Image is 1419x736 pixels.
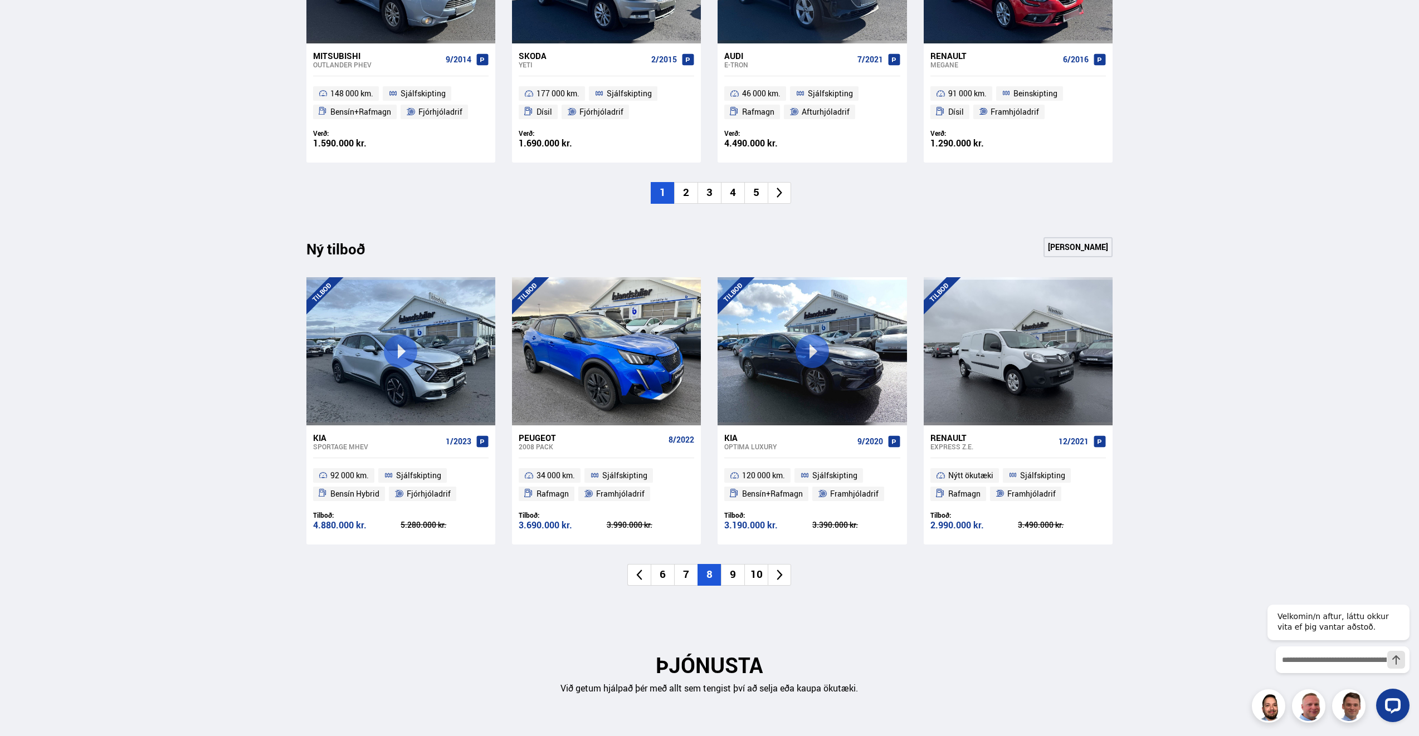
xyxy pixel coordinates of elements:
span: Bensín+Rafmagn [330,105,391,119]
div: 1.690.000 kr. [519,139,607,148]
span: 9/2020 [857,437,883,446]
span: Rafmagn [537,487,569,501]
span: 34 000 km. [537,469,575,482]
a: Renault Express Z.E. 12/2021 Nýtt ökutæki Sjálfskipting Rafmagn Framhjóladrif Tilboð: 2.990.000 k... [924,425,1113,544]
div: Mitsubishi [313,51,441,61]
div: Kia [313,433,441,443]
span: 91 000 km. [948,87,987,100]
div: Verð: [724,129,812,138]
span: Beinskipting [1013,87,1057,100]
div: Renault [930,433,1054,443]
span: Sjálfskipting [396,469,441,482]
span: Framhjóladrif [991,105,1039,119]
span: Dísil [948,105,964,119]
div: 3.490.000 kr. [1018,521,1106,529]
div: 2008 PACK [519,443,664,450]
span: Framhjóladrif [1007,487,1056,501]
div: Audi [724,51,852,61]
div: 3.990.000 kr. [607,521,695,529]
span: 1/2023 [446,437,471,446]
li: 2 [674,182,698,204]
div: Tilboð: [930,511,1018,519]
a: Kia Sportage MHEV 1/2023 92 000 km. Sjálfskipting Bensín Hybrid Fjórhjóladrif Tilboð: 4.880.000 k... [306,425,495,544]
div: e-tron [724,61,852,68]
div: Peugeot [519,433,664,443]
div: 3.690.000 kr. [519,521,607,530]
div: 2.990.000 kr. [930,521,1018,530]
span: Bensín+Rafmagn [742,487,803,501]
li: 8 [698,564,721,586]
span: Rafmagn [948,487,981,501]
span: Framhjóladrif [596,487,645,501]
li: 7 [674,564,698,586]
iframe: LiveChat chat widget [1259,584,1414,731]
a: Audi e-tron 7/2021 46 000 km. Sjálfskipting Rafmagn Afturhjóladrif Verð: 4.490.000 kr. [718,43,906,163]
span: Sjálfskipting [812,469,857,482]
span: 12/2021 [1059,437,1089,446]
h2: ÞJÓNUSTA [306,652,1113,678]
span: Fjórhjóladrif [407,487,451,501]
div: 1.590.000 kr. [313,139,401,148]
a: Renault Megane 6/2016 91 000 km. Beinskipting Dísil Framhjóladrif Verð: 1.290.000 kr. [924,43,1113,163]
div: Tilboð: [724,511,812,519]
div: 3.190.000 kr. [724,521,812,530]
span: Bensín Hybrid [330,487,379,501]
a: Skoda Yeti 2/2015 177 000 km. Sjálfskipting Dísil Fjórhjóladrif Verð: 1.690.000 kr. [512,43,701,163]
span: Framhjóladrif [830,487,879,501]
div: 5.280.000 kr. [401,521,489,529]
li: 3 [698,182,721,204]
div: Express Z.E. [930,443,1054,450]
div: 4.880.000 kr. [313,521,401,530]
li: 4 [721,182,744,204]
span: Sjálfskipting [1020,469,1065,482]
span: Sjálfskipting [401,87,446,100]
span: Sjálfskipting [602,469,647,482]
span: 9/2014 [446,55,471,64]
a: Kia Optima LUXURY 9/2020 120 000 km. Sjálfskipting Bensín+Rafmagn Framhjóladrif Tilboð: 3.190.000... [718,425,906,544]
span: Sjálfskipting [808,87,853,100]
a: Peugeot 2008 PACK 8/2022 34 000 km. Sjálfskipting Rafmagn Framhjóladrif Tilboð: 3.690.000 kr. 3.9... [512,425,701,544]
span: 120 000 km. [742,469,785,482]
div: Outlander PHEV [313,61,441,68]
li: 5 [744,182,768,204]
div: Yeti [519,61,647,68]
p: Við getum hjálpað þér með allt sem tengist því að selja eða kaupa ökutæki. [306,682,1113,695]
li: 10 [744,564,768,586]
span: 6/2016 [1063,55,1089,64]
span: 8/2022 [669,435,694,444]
span: 2/2015 [651,55,677,64]
span: 177 000 km. [537,87,579,100]
span: 92 000 km. [330,469,369,482]
div: Sportage MHEV [313,443,441,450]
div: 3.390.000 kr. [812,521,900,529]
li: 9 [721,564,744,586]
div: Kia [724,433,852,443]
div: Megane [930,61,1059,68]
div: Verð: [519,129,607,138]
a: Mitsubishi Outlander PHEV 9/2014 148 000 km. Sjálfskipting Bensín+Rafmagn Fjórhjóladrif Verð: 1.5... [306,43,495,163]
span: Afturhjóladrif [802,105,850,119]
span: Fjórhjóladrif [579,105,623,119]
div: 4.490.000 kr. [724,139,812,148]
span: Nýtt ökutæki [948,469,993,482]
span: Sjálfskipting [607,87,652,100]
span: 7/2021 [857,55,883,64]
div: Skoda [519,51,647,61]
div: Renault [930,51,1059,61]
span: 46 000 km. [742,87,781,100]
span: 148 000 km. [330,87,373,100]
div: Tilboð: [313,511,401,519]
a: [PERSON_NAME] [1043,237,1113,257]
div: Optima LUXURY [724,443,852,450]
div: Verð: [930,129,1018,138]
li: 1 [651,182,674,204]
div: Tilboð: [519,511,607,519]
div: Ný tilboð [306,241,384,264]
span: Dísil [537,105,552,119]
span: Fjórhjóladrif [418,105,462,119]
div: Verð: [313,129,401,138]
